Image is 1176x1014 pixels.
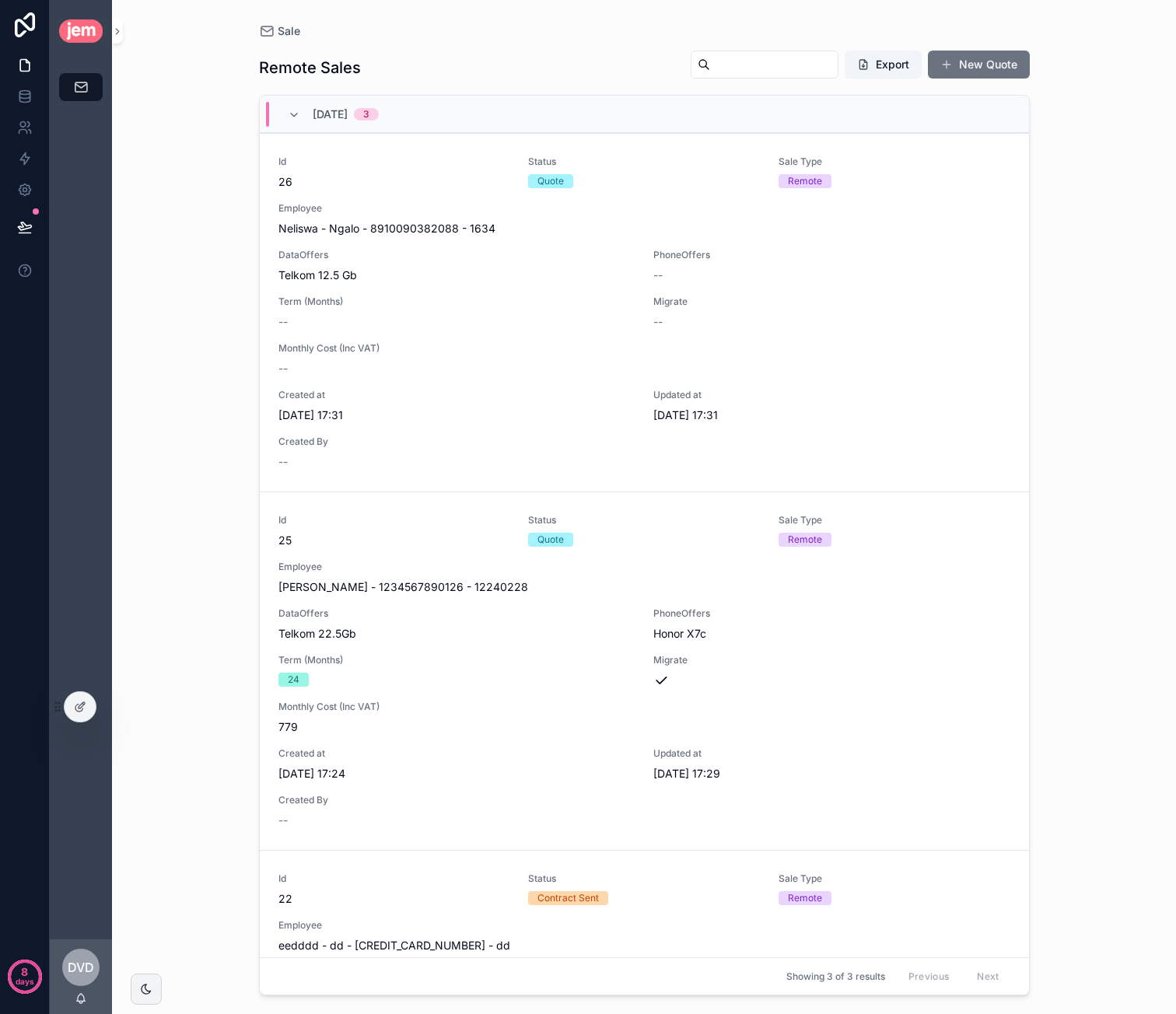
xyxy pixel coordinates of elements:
span: Sale Type [779,514,1010,526]
span: [DATE] 17:31 [653,407,1010,423]
span: -- [278,813,288,828]
span: DataOffers [278,607,635,620]
div: Remote [788,174,822,188]
h1: Remote Sales [259,57,361,79]
span: Created By [278,794,447,806]
span: [PERSON_NAME] - 1234567890126 - 12240228 [278,579,528,595]
p: days [16,970,34,992]
span: -- [653,267,663,283]
span: [DATE] 17:31 [278,407,635,423]
span: [DATE] 17:24 [278,766,635,781]
span: -- [278,454,288,470]
span: Dvd [68,958,94,977]
span: Employee [278,202,1010,215]
span: Migrate [653,654,1010,666]
span: Status [528,872,760,885]
span: Status [528,156,760,168]
span: 779 [278,719,1010,735]
div: Remote [788,533,822,547]
span: [DATE] [313,107,348,122]
span: Term (Months) [278,295,635,308]
a: Sale [259,23,300,39]
span: Updated at [653,389,1010,401]
span: PhoneOffers [653,249,1010,261]
span: -- [278,314,288,330]
span: Telkom 12.5 Gb [278,267,357,283]
div: Remote [788,891,822,905]
div: 24 [288,673,299,687]
span: -- [653,314,663,330]
span: Sale Type [779,156,1010,168]
span: Monthly Cost (Inc VAT) [278,701,1010,713]
a: Id25StatusQuoteSale TypeRemoteEmployee[PERSON_NAME] - 1234567890126 - 12240228DataOffersTelkom 22... [260,491,1029,850]
a: Id26StatusQuoteSale TypeRemoteEmployeeNeliswa - Ngalo - 8910090382088 - 1634DataOffersTelkom 12.5... [260,133,1029,491]
div: Contract Sent [537,891,599,905]
span: Id [278,872,510,885]
span: Id [278,514,510,526]
span: Sale [278,23,300,39]
span: Updated at [653,747,1010,760]
span: Employee [278,919,1010,932]
span: -- [278,361,288,376]
span: Telkom 22.5Gb [278,626,356,642]
span: 25 [278,533,510,548]
span: Created By [278,435,447,448]
div: scrollable content [50,62,112,121]
span: Sale Type [779,872,1010,885]
div: 3 [363,108,369,121]
span: 22 [278,891,510,907]
div: Quote [537,174,564,188]
span: Employee [278,561,1010,573]
span: Created at [278,389,635,401]
span: Id [278,156,510,168]
span: 26 [278,174,510,190]
p: 8 [21,964,28,980]
img: App logo [59,19,103,42]
span: PhoneOffers [653,607,1010,620]
span: Status [528,514,760,526]
span: Term (Months) [278,654,635,666]
div: Quote [537,533,564,547]
span: Migrate [653,295,1010,308]
span: Honor X7c [653,626,706,642]
span: [DATE] 17:29 [653,766,1010,781]
span: eedddd - dd - [CREDIT_CARD_NUMBER] - dd [278,938,510,953]
span: Neliswa - Ngalo - 8910090382088 - 1634 [278,221,495,236]
span: DataOffers [278,249,635,261]
span: Created at [278,747,635,760]
button: Export [845,51,922,79]
button: New Quote [928,51,1030,79]
span: Showing 3 of 3 results [786,970,885,983]
span: Monthly Cost (Inc VAT) [278,342,1010,355]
